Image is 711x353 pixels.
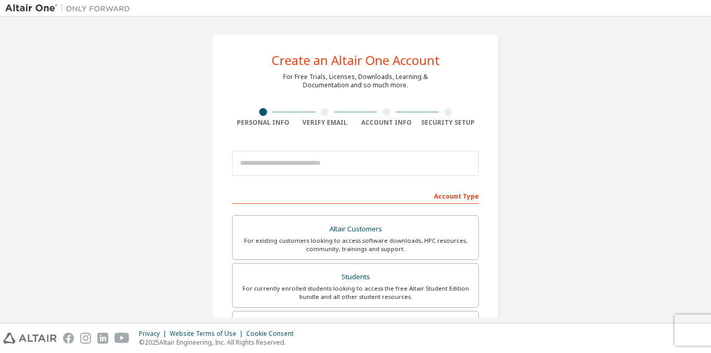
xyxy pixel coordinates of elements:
[232,187,479,204] div: Account Type
[239,222,472,237] div: Altair Customers
[355,119,417,127] div: Account Info
[294,119,356,127] div: Verify Email
[97,333,108,344] img: linkedin.svg
[239,270,472,284] div: Students
[139,330,170,338] div: Privacy
[3,333,57,344] img: altair_logo.svg
[232,119,294,127] div: Personal Info
[239,237,472,253] div: For existing customers looking to access software downloads, HPC resources, community, trainings ...
[139,338,300,347] p: © 2025 Altair Engineering, Inc. All Rights Reserved.
[283,73,428,89] div: For Free Trials, Licenses, Downloads, Learning & Documentation and so much more.
[63,333,74,344] img: facebook.svg
[115,333,130,344] img: youtube.svg
[80,333,91,344] img: instagram.svg
[417,119,479,127] div: Security Setup
[239,284,472,301] div: For currently enrolled students looking to access the free Altair Student Edition bundle and all ...
[239,318,472,332] div: Faculty
[246,330,300,338] div: Cookie Consent
[272,54,440,67] div: Create an Altair One Account
[5,3,135,14] img: Altair One
[170,330,246,338] div: Website Terms of Use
